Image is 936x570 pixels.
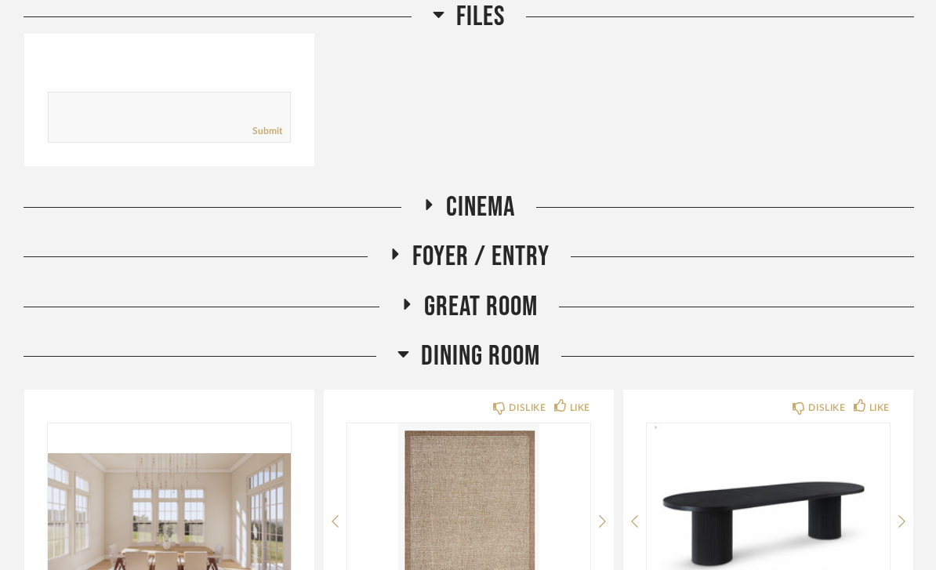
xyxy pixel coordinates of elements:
[509,400,546,416] div: DISLIKE
[424,290,538,324] span: Great Room
[421,339,540,373] span: Dining Room
[252,125,282,138] a: Submit
[869,400,890,416] div: LIKE
[808,400,845,416] div: DISLIKE
[570,400,590,416] div: LIKE
[446,191,515,224] span: CINEMA
[412,240,550,274] span: Foyer / Entry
